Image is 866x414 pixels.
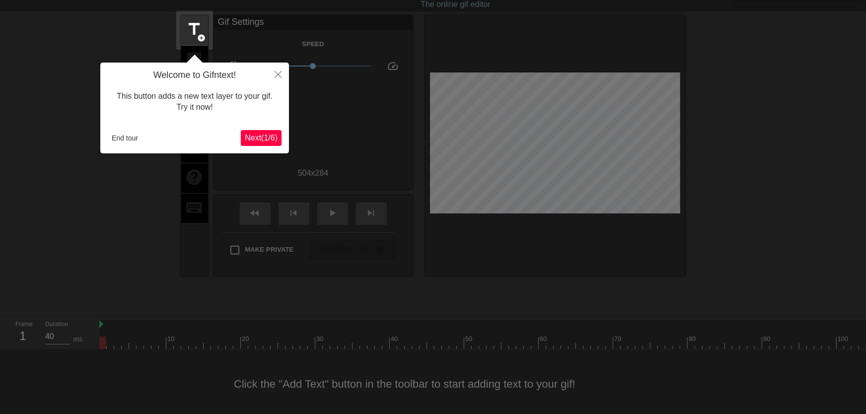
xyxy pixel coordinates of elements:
[108,131,142,145] button: End tour
[108,81,282,123] div: This button adds a new text layer to your gif. Try it now!
[267,63,289,85] button: Close
[245,134,278,142] span: Next ( 1 / 6 )
[108,70,282,81] h4: Welcome to Gifntext!
[241,130,282,146] button: Next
